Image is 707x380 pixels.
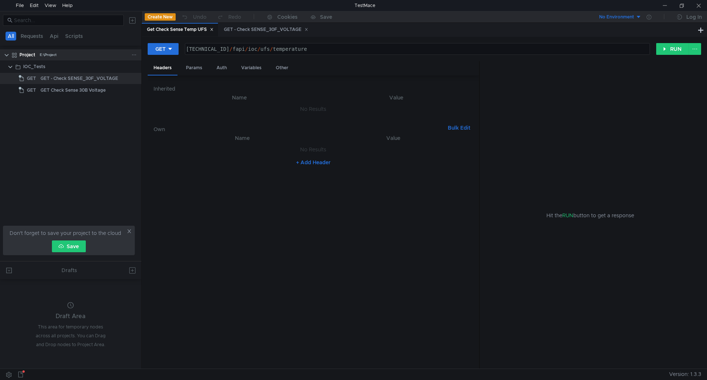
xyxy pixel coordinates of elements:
[300,146,326,153] nz-embed-empty: No Results
[180,61,208,75] div: Params
[669,369,701,380] span: Version: 1.3.3
[155,45,166,53] div: GET
[14,16,119,24] input: Search...
[27,73,36,84] span: GET
[686,13,702,21] div: Log In
[148,43,179,55] button: GET
[145,13,176,21] button: Create New
[193,13,207,21] div: Undo
[10,229,121,237] span: Don't forget to save your project to the cloud
[165,134,319,142] th: Name
[235,61,267,75] div: Variables
[40,49,57,60] div: E:\Project
[319,93,473,102] th: Value
[212,11,246,22] button: Redo
[224,26,308,34] div: GET - Check SENSE_30F_VOLTAGE
[300,106,326,112] nz-embed-empty: No Results
[27,85,36,96] span: GET
[211,61,233,75] div: Auth
[228,13,241,21] div: Redo
[52,240,86,252] button: Save
[20,49,35,60] div: Project
[23,61,45,72] div: IOC_Tests
[562,212,573,219] span: RUN
[293,158,334,167] button: + Add Header
[599,14,634,21] div: No Environment
[61,266,77,275] div: Drafts
[270,61,294,75] div: Other
[590,11,641,23] button: No Environment
[6,32,16,41] button: All
[41,85,106,96] div: GET Check Sense 30B Voltage
[154,125,445,134] h6: Own
[18,32,45,41] button: Requests
[320,14,332,20] div: Save
[656,43,689,55] button: RUN
[41,73,118,84] div: GET - Check SENSE_30F_VOLTAGE
[176,11,212,22] button: Undo
[277,13,298,21] div: Cookies
[445,123,473,132] button: Bulk Edit
[63,32,85,41] button: Scripts
[148,61,177,75] div: Headers
[48,32,61,41] button: Api
[319,134,467,142] th: Value
[546,211,634,219] span: Hit the button to get a response
[147,26,214,34] div: Get Check Sense Temp UFS
[159,93,319,102] th: Name
[154,84,473,93] h6: Inherited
